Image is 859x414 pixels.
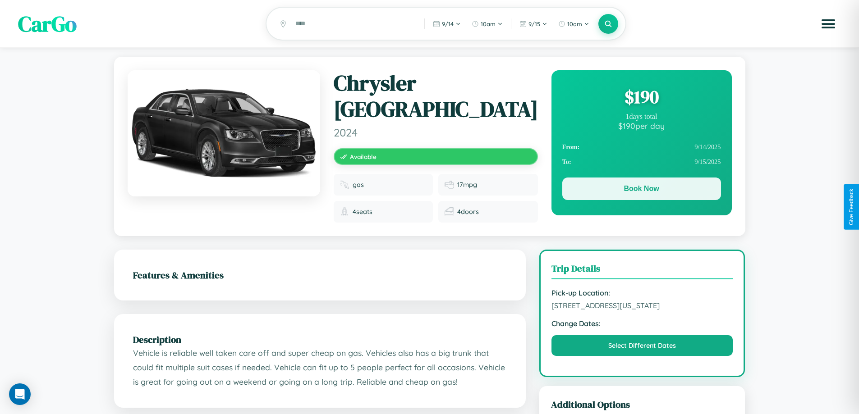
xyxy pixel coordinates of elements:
span: Available [350,153,377,160]
span: 9 / 15 [528,20,540,27]
div: $ 190 [562,85,721,109]
span: 10am [567,20,582,27]
span: 4 doors [457,208,479,216]
button: 10am [467,17,507,31]
span: 10am [481,20,496,27]
h2: Description [133,333,507,346]
div: 1 days total [562,113,721,121]
span: CarGo [18,9,77,39]
button: Select Different Dates [551,335,733,356]
button: 9/14 [428,17,465,31]
span: 9 / 14 [442,20,454,27]
span: [STREET_ADDRESS][US_STATE] [551,301,733,310]
strong: From: [562,143,580,151]
h1: Chrysler [GEOGRAPHIC_DATA] [334,70,538,122]
span: 17 mpg [457,181,477,189]
h2: Features & Amenities [133,268,507,282]
img: Chrysler FIFTH AVENUE 2024 [128,70,320,196]
button: Book Now [562,177,721,200]
span: 4 seats [353,208,372,216]
h3: Additional Options [551,398,734,411]
strong: To: [562,158,571,166]
span: gas [353,181,364,189]
div: 9 / 15 / 2025 [562,155,721,169]
p: Vehicle is reliable well taken care off and super cheap on gas. Vehicles also has a big trunk tha... [133,346,507,389]
div: Give Feedback [848,189,854,225]
button: 10am [554,17,594,31]
button: 9/15 [515,17,552,31]
img: Doors [445,207,454,216]
div: Open Intercom Messenger [9,383,31,405]
img: Fuel efficiency [445,180,454,189]
div: $ 190 per day [562,121,721,131]
strong: Change Dates: [551,319,733,328]
img: Seats [340,207,349,216]
span: 2024 [334,126,538,139]
button: Open menu [816,11,841,36]
h3: Trip Details [551,262,733,279]
strong: Pick-up Location: [551,288,733,297]
img: Fuel type [340,180,349,189]
div: 9 / 14 / 2025 [562,140,721,155]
